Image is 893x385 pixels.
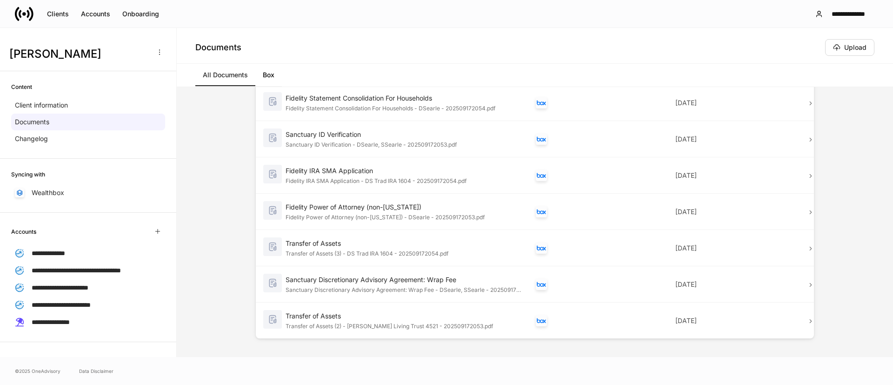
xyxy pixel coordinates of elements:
div: Box [536,243,547,254]
div: Transfer of Assets (2) - [PERSON_NAME] Living Trust 4521 - 202509172053.pdf [286,321,521,330]
h6: Content [11,82,32,91]
p: Client information [15,101,68,110]
div: Fidelity IRA SMA Application - DS Trad IRA 1604 - 202509172054.pdf [286,176,521,185]
img: oYqM9ojoZLfzCHUefNbBcWHcyDPbQKagtYciMC8pFl3iZXy3dU33Uwy+706y+0q2uJ1ghNQf2OIHrSh50tUd9HaB5oMc62p0G... [537,318,546,323]
p: Changelog [15,134,48,143]
h4: Documents [195,42,241,53]
div: Transfer of Assets [286,311,521,321]
img: oYqM9ojoZLfzCHUefNbBcWHcyDPbQKagtYciMC8pFl3iZXy3dU33Uwy+706y+0q2uJ1ghNQf2OIHrSh50tUd9HaB5oMc62p0G... [537,245,546,250]
div: Box [536,315,547,326]
img: oYqM9ojoZLfzCHUefNbBcWHcyDPbQKagtYciMC8pFl3iZXy3dU33Uwy+706y+0q2uJ1ghNQf2OIHrSh50tUd9HaB5oMc62p0G... [537,136,546,142]
h3: [PERSON_NAME] [9,47,148,61]
img: oYqM9ojoZLfzCHUefNbBcWHcyDPbQKagtYciMC8pFl3iZXy3dU33Uwy+706y+0q2uJ1ghNQf2OIHrSh50tUd9HaB5oMc62p0G... [537,209,546,214]
div: Fidelity IRA SMA Application [286,166,521,176]
img: svg%3e [263,201,282,220]
p: Wealthbox [32,188,64,197]
p: [DATE] [675,316,800,325]
div: Fidelity Power of Attorney (non-[US_STATE]) [286,203,521,212]
img: svg%3e [263,274,282,292]
p: Documents [15,117,49,127]
div: Fidelity Power of Attorney (non-[US_STATE]) - DSearle - 202509172053.pdf [286,212,521,221]
div: Box [536,279,547,290]
div: Upload [844,43,866,52]
img: svg%3e [263,128,282,147]
img: oYqM9ojoZLfzCHUefNbBcWHcyDPbQKagtYciMC8pFl3iZXy3dU33Uwy+706y+0q2uJ1ghNQf2OIHrSh50tUd9HaB5oMc62p0G... [537,173,546,178]
img: svg%3e [263,310,282,329]
img: oYqM9ojoZLfzCHUefNbBcWHcyDPbQKagtYciMC8pFl3iZXy3dU33Uwy+706y+0q2uJ1ghNQf2OIHrSh50tUd9HaB5oMc62p0G... [537,100,546,105]
a: Wealthbox [11,184,165,201]
img: svg%3e [263,92,282,111]
p: [DATE] [675,280,800,289]
p: [DATE] [675,98,800,108]
a: Box [255,64,282,86]
div: Sanctuary ID Verification [286,130,521,139]
a: All Documents [195,64,255,86]
div: Transfer of Assets [286,239,521,248]
p: [DATE] [675,171,800,180]
h6: Firm Forms [11,357,41,365]
img: svg%3e [263,237,282,256]
button: Accounts [75,7,116,21]
h6: Accounts [11,227,36,236]
p: [DATE] [675,243,800,253]
div: Fidelity Statement Consolidation For Households [286,94,521,103]
p: [DATE] [675,207,800,216]
div: Sanctuary Discretionary Advisory Agreement: Wrap Fee - DSearle, SSearle - 202509172053.pdf [286,284,521,294]
a: Documents [11,114,165,130]
div: Box [536,134,547,145]
div: Transfer of Assets (3) - DS Trad IRA 1604 - 202509172054.pdf [286,248,521,257]
span: © 2025 OneAdvisory [15,367,60,375]
div: Box [536,170,547,181]
h6: Syncing with [11,170,45,179]
p: [DATE] [675,135,800,144]
div: Box [536,97,547,108]
button: Clients [41,7,75,21]
button: Upload [825,39,874,56]
div: Fidelity Statement Consolidation For Households - DSearle - 202509172054.pdf [286,103,521,112]
div: Clients [47,9,69,19]
div: Accounts [81,9,110,19]
a: Changelog [11,130,165,147]
img: svg%3e [263,165,282,183]
div: Sanctuary Discretionary Advisory Agreement: Wrap Fee [286,275,521,284]
img: oYqM9ojoZLfzCHUefNbBcWHcyDPbQKagtYciMC8pFl3iZXy3dU33Uwy+706y+0q2uJ1ghNQf2OIHrSh50tUd9HaB5oMc62p0G... [537,282,546,287]
button: Onboarding [116,7,165,21]
a: Data Disclaimer [79,367,113,375]
a: Client information [11,97,165,114]
div: Sanctuary ID Verification - DSearle, SSearle - 202509172053.pdf [286,139,521,149]
div: Box [536,206,547,217]
div: Onboarding [122,9,159,19]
